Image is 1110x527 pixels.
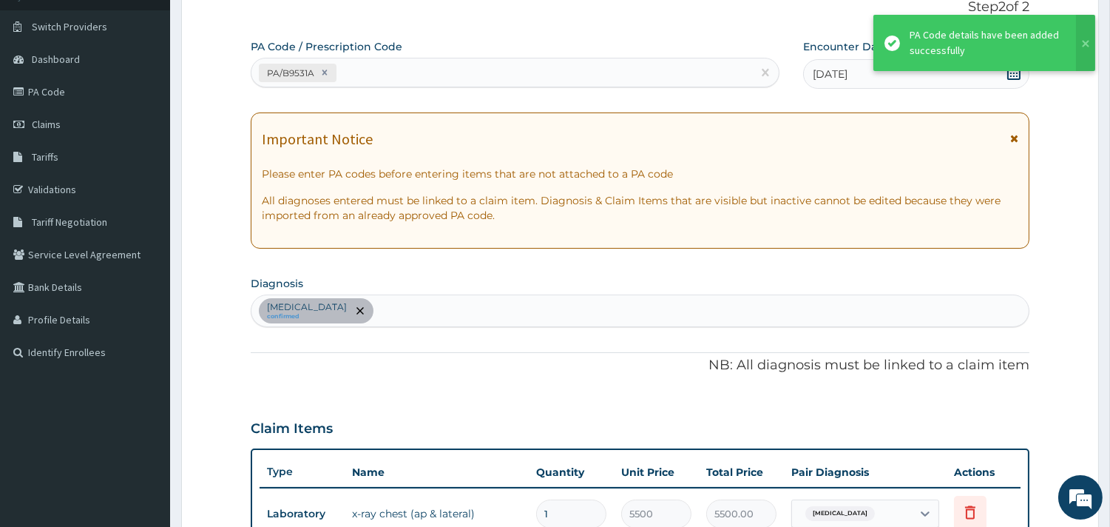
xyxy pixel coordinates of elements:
[32,150,58,164] span: Tariffs
[805,506,875,521] span: [MEDICAL_DATA]
[32,53,80,66] span: Dashboard
[813,67,847,81] span: [DATE]
[262,193,1018,223] p: All diagnoses entered must be linked to a claim item. Diagnosis & Claim Items that are visible bu...
[699,457,784,487] th: Total Price
[529,457,614,487] th: Quantity
[251,421,333,437] h3: Claim Items
[77,83,248,102] div: Chat with us now
[267,313,347,320] small: confirmed
[27,74,60,111] img: d_794563401_company_1708531726252_794563401
[353,304,367,318] span: remove selection option
[262,131,373,147] h1: Important Notice
[251,39,402,54] label: PA Code / Prescription Code
[345,457,529,487] th: Name
[262,167,1018,181] p: Please enter PA codes before entering items that are not attached to a PA code
[910,27,1062,58] div: PA Code details have been added successfully
[614,457,699,487] th: Unit Price
[7,361,282,413] textarea: Type your message and hit 'Enter'
[32,215,107,229] span: Tariff Negotiation
[267,301,347,313] p: [MEDICAL_DATA]
[32,118,61,131] span: Claims
[251,276,303,291] label: Diagnosis
[32,20,107,33] span: Switch Providers
[263,64,317,81] div: PA/B9531A
[784,457,947,487] th: Pair Diagnosis
[260,458,345,486] th: Type
[86,165,204,315] span: We're online!
[947,457,1021,487] th: Actions
[251,356,1029,375] p: NB: All diagnosis must be linked to a claim item
[243,7,278,43] div: Minimize live chat window
[803,39,888,54] label: Encounter Date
